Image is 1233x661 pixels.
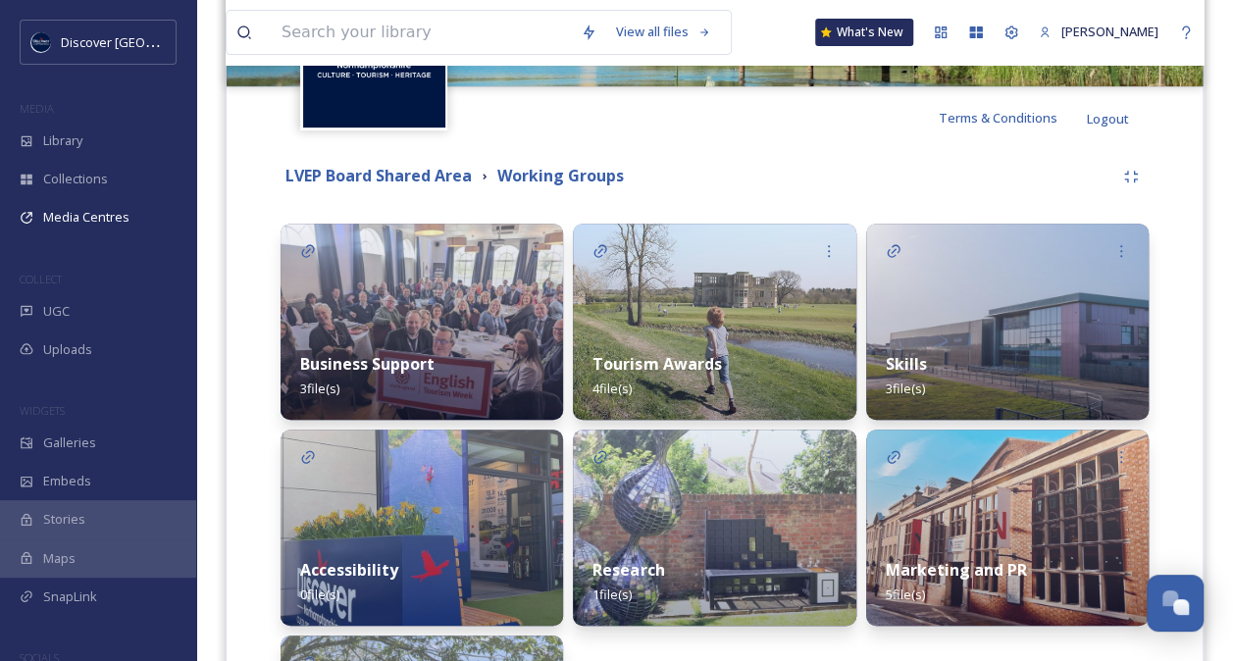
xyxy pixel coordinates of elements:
[606,13,721,51] a: View all files
[866,224,1149,420] img: dfde90a7-404b-45e6-9575-8ff9313f1f1e.jpg
[1087,110,1129,127] span: Logout
[1029,13,1168,51] a: [PERSON_NAME]
[300,353,435,375] strong: Business Support
[43,131,82,150] span: Library
[43,170,108,188] span: Collections
[272,11,571,54] input: Search your library
[1147,575,1204,632] button: Open Chat
[573,224,855,420] img: 0c84a837-7e82-45db-8c4d-a7cc46ec2f26.jpg
[300,380,339,397] span: 3 file(s)
[43,510,85,529] span: Stories
[573,430,855,626] img: 90641690-aca4-43a0-933d-c67e68adbf8c.jpg
[592,353,721,375] strong: Tourism Awards
[281,224,563,420] img: 1e2dbd8a-cd09-4f77-a8f9-3a9a93719042.jpg
[497,165,624,186] strong: Working Groups
[592,559,664,581] strong: Research
[43,587,97,606] span: SnapLink
[886,585,925,603] span: 5 file(s)
[43,472,91,490] span: Embeds
[43,302,70,321] span: UGC
[1061,23,1158,40] span: [PERSON_NAME]
[886,353,927,375] strong: Skills
[300,559,398,581] strong: Accessibility
[43,208,129,227] span: Media Centres
[939,109,1057,127] span: Terms & Conditions
[43,433,96,452] span: Galleries
[43,340,92,359] span: Uploads
[43,549,76,568] span: Maps
[20,101,54,116] span: MEDIA
[20,272,62,286] span: COLLECT
[592,585,632,603] span: 1 file(s)
[31,32,51,52] img: Untitled%20design%20%282%29.png
[300,585,339,603] span: 0 file(s)
[939,106,1087,129] a: Terms & Conditions
[592,380,632,397] span: 4 file(s)
[815,19,913,46] a: What's New
[61,32,239,51] span: Discover [GEOGRAPHIC_DATA]
[285,165,472,186] strong: LVEP Board Shared Area
[281,430,563,626] img: 99416d89-c4b5-4178-9d70-76aeacb62484.jpg
[886,380,925,397] span: 3 file(s)
[886,559,1027,581] strong: Marketing and PR
[866,430,1149,626] img: d0b0ae60-025d-492c-aa3f-eb11bea9cc91.jpg
[20,403,65,418] span: WIDGETS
